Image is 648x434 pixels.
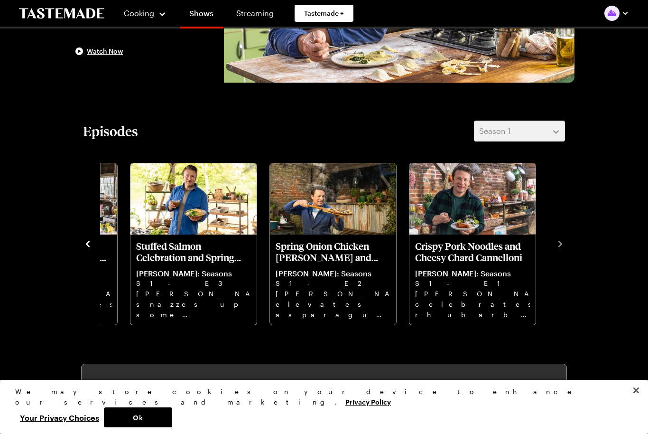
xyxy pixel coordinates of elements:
[408,160,548,326] div: 7 / 7
[626,380,647,401] button: Close
[269,160,408,326] div: 6 / 7
[270,163,396,325] div: Spring Onion Chicken Curry and Sausage Broccoli Pizza
[270,163,396,235] img: Spring Onion Chicken Curry and Sausage Broccoli Pizza
[136,269,251,278] p: [PERSON_NAME]: Seasons
[136,240,251,263] p: Stuffed Salmon Celebration and Spring Rhubarb Tart
[124,9,154,18] span: Cooking
[479,125,510,137] span: Season 1
[276,240,390,319] a: Spring Onion Chicken Curry and Sausage Broccoli Pizza
[136,240,251,319] a: Stuffed Salmon Celebration and Spring Rhubarb Tart
[130,163,257,325] div: Stuffed Salmon Celebration and Spring Rhubarb Tart
[87,47,123,56] span: Watch Now
[83,123,138,140] h2: Episodes
[474,121,565,142] button: Season 1
[295,5,353,22] a: Tastemade +
[83,237,93,249] button: navigate to previous item
[15,387,625,427] div: Privacy
[130,163,257,235] img: Stuffed Salmon Celebration and Spring Rhubarb Tart
[123,2,167,25] button: Cooking
[15,387,625,407] div: We may store cookies on your device to enhance our services and marketing.
[555,237,565,249] button: navigate to next item
[415,269,530,278] p: [PERSON_NAME]: Seasons
[15,407,104,427] button: Your Privacy Choices
[304,9,344,18] span: Tastemade +
[180,2,223,28] a: Shows
[604,6,629,21] button: Profile picture
[276,289,390,319] p: [PERSON_NAME] elevates asparagus and makes spring onions the star of the show in a spicy [PERSON_...
[19,8,104,19] a: To Tastemade Home Page
[415,240,530,263] p: Crispy Pork Noodles and Cheesy Chard Cannelloni
[104,407,172,427] button: Ok
[136,289,251,319] p: [PERSON_NAME] snazzes up some spuds and honours rhubarb in a luscious custard tart.
[604,6,620,21] img: Profile picture
[415,240,530,319] a: Crispy Pork Noodles and Cheesy Chard Cannelloni
[276,278,390,289] p: S1 - E2
[415,278,530,289] p: S1 - E1
[409,163,536,235] img: Crispy Pork Noodles and Cheesy Chard Cannelloni
[409,163,536,325] div: Crispy Pork Noodles and Cheesy Chard Cannelloni
[276,269,390,278] p: [PERSON_NAME]: Seasons
[130,160,269,326] div: 5 / 7
[345,397,391,406] a: More information about your privacy, opens in a new tab
[415,289,530,319] p: [PERSON_NAME] celebrates rhubarb in a lip-smacking sauce and heroes spinach in a silky risotto.
[136,278,251,289] p: S1 - E3
[276,240,390,263] p: Spring Onion Chicken [PERSON_NAME] and Sausage Broccoli Pizza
